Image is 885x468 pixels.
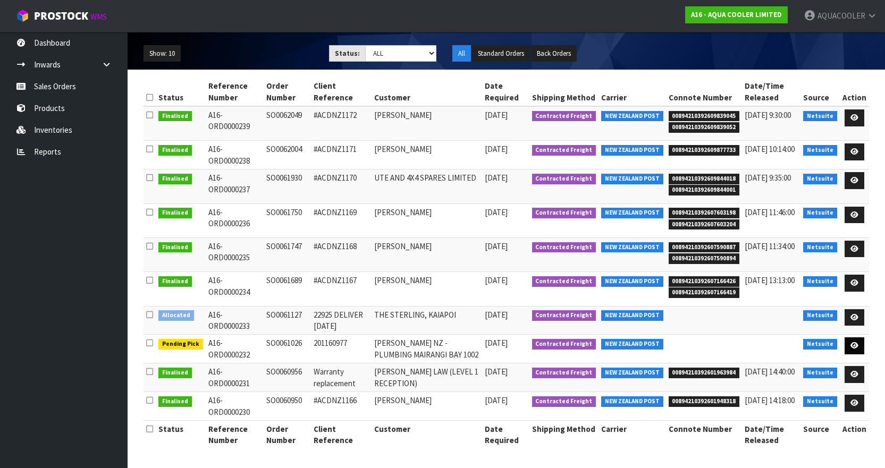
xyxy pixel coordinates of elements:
td: [PERSON_NAME] [372,141,482,169]
th: Action [840,420,869,448]
td: #ACDNZ1171 [311,141,372,169]
span: [DATE] [485,367,508,377]
th: Source [800,420,840,448]
span: NEW ZEALAND POST [601,242,663,253]
td: A16-ORD0000235 [206,237,264,271]
th: Source [800,78,840,106]
span: Netsuite [803,368,837,378]
span: Netsuite [803,339,837,350]
th: Date Required [482,78,529,106]
td: SO0061747 [264,237,311,271]
td: A16-ORD0000237 [206,169,264,203]
span: Finalised [158,111,192,122]
td: SO0061930 [264,169,311,203]
td: A16-ORD0000230 [206,392,264,421]
td: SO0060950 [264,392,311,421]
td: SO0061750 [264,203,311,237]
span: [DATE] [485,144,508,154]
th: Status [156,78,206,106]
td: [PERSON_NAME] NZ - PLUMBING MAIRANGI BAY 1002 [372,335,482,363]
td: A16-ORD0000234 [206,272,264,306]
td: SO0060956 [264,363,311,392]
button: All [452,45,471,62]
span: [DATE] 11:46:00 [745,207,795,217]
td: SO0062004 [264,141,311,169]
span: Contracted Freight [532,310,596,321]
th: Date/Time Released [742,420,800,448]
span: [DATE] [485,207,508,217]
td: #ACDNZ1167 [311,272,372,306]
td: SO0061127 [264,306,311,335]
th: Date Required [482,420,529,448]
span: 00894210392601948318 [669,396,740,407]
small: WMS [90,12,107,22]
img: cube-alt.png [16,9,29,22]
th: Reference Number [206,78,264,106]
span: 00894210392607166419 [669,287,740,298]
td: Warranty replacement [311,363,372,392]
span: NEW ZEALAND POST [601,276,663,287]
span: Netsuite [803,208,837,218]
span: Contracted Freight [532,208,596,218]
th: Client Reference [311,78,372,106]
button: Show: 10 [144,45,181,62]
span: [DATE] [485,110,508,120]
span: Contracted Freight [532,396,596,407]
th: Shipping Method [529,78,599,106]
span: NEW ZEALAND POST [601,396,663,407]
td: #ACDNZ1172 [311,106,372,141]
span: 00894210392609844018 [669,174,740,184]
span: Contracted Freight [532,145,596,156]
span: Allocated [158,310,194,321]
span: 00894210392609877733 [669,145,740,156]
span: Contracted Freight [532,339,596,350]
th: Carrier [599,420,666,448]
th: Reference Number [206,420,264,448]
span: NEW ZEALAND POST [601,145,663,156]
span: [DATE] [485,310,508,320]
span: Contracted Freight [532,368,596,378]
td: SO0061026 [264,335,311,363]
td: 22925 DELIVER [DATE] [311,306,372,335]
td: [PERSON_NAME] [372,237,482,271]
span: NEW ZEALAND POST [601,339,663,350]
span: Netsuite [803,276,837,287]
button: Back Orders [531,45,577,62]
span: NEW ZEALAND POST [601,208,663,218]
td: [PERSON_NAME] LAW (LEVEL 1 RECEPTION) [372,363,482,392]
span: AQUACOOLER [817,11,865,21]
td: A16-ORD0000232 [206,335,264,363]
th: Order Number [264,78,311,106]
td: UTE AND 4X4 SPARES LIMITED [372,169,482,203]
span: ProStock [34,9,88,23]
span: NEW ZEALAND POST [601,368,663,378]
th: Date/Time Released [742,78,800,106]
span: NEW ZEALAND POST [601,310,663,321]
span: [DATE] 14:18:00 [745,395,795,405]
td: A16-ORD0000231 [206,363,264,392]
td: SO0061689 [264,272,311,306]
span: Netsuite [803,145,837,156]
td: A16-ORD0000239 [206,106,264,141]
span: Finalised [158,242,192,253]
th: Status [156,420,206,448]
td: A16-ORD0000238 [206,141,264,169]
span: 00894210392607603198 [669,208,740,218]
span: Netsuite [803,310,837,321]
span: NEW ZEALAND POST [601,111,663,122]
td: [PERSON_NAME] [372,392,482,421]
span: Netsuite [803,242,837,253]
span: [DATE] 11:34:00 [745,241,795,251]
td: [PERSON_NAME] [372,203,482,237]
span: 00894210392607166426 [669,276,740,287]
td: [PERSON_NAME] [372,272,482,306]
strong: A16 - AQUA COOLER LIMITED [691,10,782,19]
span: Contracted Freight [532,174,596,184]
span: [DATE] 9:30:00 [745,110,791,120]
th: Order Number [264,420,311,448]
td: #ACDNZ1169 [311,203,372,237]
td: #ACDNZ1170 [311,169,372,203]
td: [PERSON_NAME] [372,106,482,141]
span: 00894210392607590887 [669,242,740,253]
th: Connote Number [666,78,743,106]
